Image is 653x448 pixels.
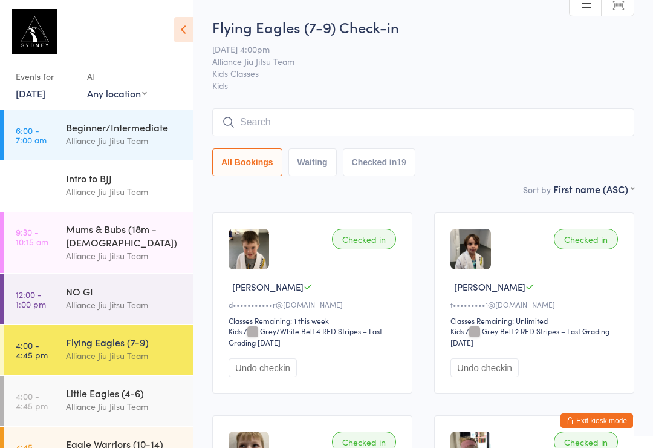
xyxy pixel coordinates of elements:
[16,227,48,246] time: 9:30 - 10:15 am
[229,229,269,269] img: image1688711060.png
[450,229,491,269] img: image1697437748.png
[4,212,193,273] a: 9:30 -10:15 amMums & Bubs (18m - [DEMOGRAPHIC_DATA])Alliance Jiu Jitsu Team
[232,280,304,293] span: [PERSON_NAME]
[332,229,396,249] div: Checked in
[16,391,48,410] time: 4:00 - 4:45 pm
[450,358,519,377] button: Undo checkin
[66,134,183,148] div: Alliance Jiu Jitsu Team
[229,299,400,309] div: d•••••••••••r@[DOMAIN_NAME]
[212,55,616,67] span: Alliance Jiu Jitsu Team
[229,326,242,336] div: Kids
[66,120,183,134] div: Beginner/Intermediate
[4,161,193,211] a: 6:00 -6:45 amIntro to BJJAlliance Jiu Jitsu Team
[212,43,616,55] span: [DATE] 4:00pm
[16,125,47,145] time: 6:00 - 7:00 am
[229,315,400,326] div: Classes Remaining: 1 this week
[66,222,183,249] div: Mums & Bubs (18m - [DEMOGRAPHIC_DATA])
[66,249,183,263] div: Alliance Jiu Jitsu Team
[554,229,618,249] div: Checked in
[16,340,48,360] time: 4:00 - 4:45 pm
[16,176,47,196] time: 6:00 - 6:45 am
[553,182,634,196] div: First name (ASC)
[212,108,634,136] input: Search
[4,274,193,324] a: 12:00 -1:00 pmNO GIAlliance Jiu Jitsu Team
[87,87,147,100] div: Any location
[66,400,183,413] div: Alliance Jiu Jitsu Team
[4,110,193,160] a: 6:00 -7:00 amBeginner/IntermediateAlliance Jiu Jitsu Team
[66,185,183,199] div: Alliance Jiu Jitsu Team
[16,87,45,100] a: [DATE]
[12,9,57,54] img: Alliance Sydney
[212,17,634,37] h2: Flying Eagles (7-9) Check-in
[523,183,551,196] label: Sort by
[288,148,337,176] button: Waiting
[454,280,525,293] span: [PERSON_NAME]
[212,67,616,79] span: Kids Classes
[66,335,183,349] div: Flying Eagles (7-9)
[212,148,282,176] button: All Bookings
[16,67,75,87] div: Events for
[560,413,633,428] button: Exit kiosk mode
[229,326,382,348] span: / Grey/White Belt 4 RED Stripes – Last Grading [DATE]
[4,376,193,426] a: 4:00 -4:45 pmLittle Eagles (4-6)Alliance Jiu Jitsu Team
[4,325,193,375] a: 4:00 -4:45 pmFlying Eagles (7-9)Alliance Jiu Jitsu Team
[16,289,46,309] time: 12:00 - 1:00 pm
[229,358,297,377] button: Undo checkin
[343,148,415,176] button: Checked in19
[450,299,622,309] div: t•••••••••1@[DOMAIN_NAME]
[450,326,464,336] div: Kids
[66,298,183,312] div: Alliance Jiu Jitsu Team
[450,326,609,348] span: / Grey Belt 2 RED Stripes – Last Grading [DATE]
[66,285,183,298] div: NO GI
[397,157,406,167] div: 19
[66,171,183,185] div: Intro to BJJ
[66,349,183,363] div: Alliance Jiu Jitsu Team
[450,315,622,326] div: Classes Remaining: Unlimited
[212,79,634,91] span: Kids
[87,67,147,87] div: At
[66,386,183,400] div: Little Eagles (4-6)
